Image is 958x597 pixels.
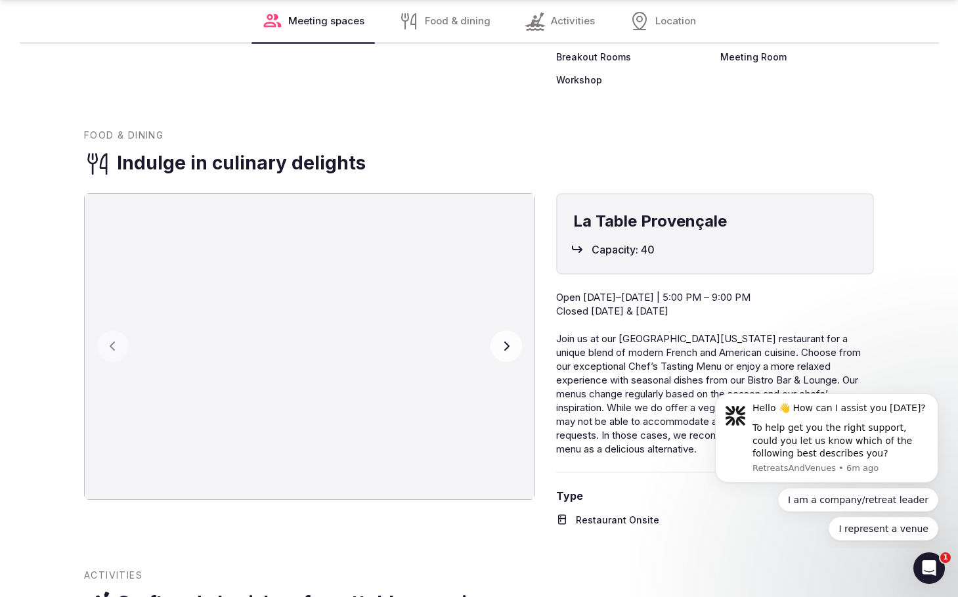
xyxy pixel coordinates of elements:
[84,193,535,500] img: Gallery image 1
[573,210,857,232] h4: La Table Provençale
[117,150,366,176] h3: Indulge in culinary delights
[332,483,336,487] button: Go to slide 8
[288,14,364,28] span: Meeting spaces
[314,483,318,487] button: Go to slide 6
[286,483,290,487] button: Go to slide 3
[305,483,309,487] button: Go to slide 5
[323,483,327,487] button: Go to slide 7
[695,384,958,548] iframe: Intercom notifications message
[592,242,655,257] span: Capacity: 40
[940,552,951,563] span: 1
[720,51,787,64] span: Meeting Room
[264,482,272,487] button: Go to slide 1
[425,14,490,28] span: Food & dining
[556,74,602,87] span: Workshop
[277,483,281,487] button: Go to slide 2
[556,332,873,455] span: Join us at our [GEOGRAPHIC_DATA][US_STATE] restaurant for a unique blend of modern French and Ame...
[556,489,874,503] span: Type
[551,14,595,28] span: Activities
[295,483,299,487] button: Go to slide 4
[556,291,751,303] span: Open [DATE]–[DATE] | 5:00 PM – 9:00 PM
[84,569,142,582] span: Activities
[84,129,163,142] span: Food & dining
[341,483,345,487] button: Go to slide 9
[655,14,696,28] span: Location
[351,483,355,487] button: Go to slide 10
[556,305,668,317] span: Closed [DATE] & [DATE]
[913,552,945,584] iframe: Intercom live chat
[576,514,659,527] span: Restaurant Onsite
[556,51,631,64] span: Breakout Rooms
